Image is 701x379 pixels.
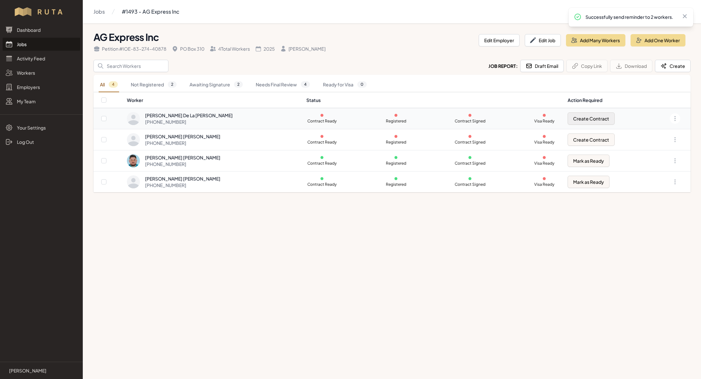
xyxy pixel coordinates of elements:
[3,121,80,134] a: Your Settings
[3,66,80,79] a: Workers
[145,112,233,119] div: [PERSON_NAME] De La [PERSON_NAME]
[488,63,518,69] h2: Job Report:
[529,161,560,166] p: Visa Ready
[631,34,685,46] button: Add One Worker
[525,34,561,46] button: Edit Job
[109,81,118,88] span: 4
[145,154,220,161] div: [PERSON_NAME] [PERSON_NAME]
[210,45,250,52] div: 4 Total Workers
[99,77,119,92] a: All
[129,77,178,92] a: Not Registered
[254,77,311,92] a: Needs Final Review
[93,60,168,72] input: Search Workers
[93,45,166,52] div: Petition # IOE-83-274-40878
[5,367,78,374] a: [PERSON_NAME]
[255,45,275,52] div: 2025
[93,77,691,92] nav: Tabs
[306,119,338,124] p: Contract Ready
[566,60,608,72] button: Copy Link
[172,45,204,52] div: PO Box 310
[529,140,560,145] p: Visa Ready
[280,45,326,52] div: [PERSON_NAME]
[3,52,80,65] a: Activity Feed
[145,133,220,140] div: [PERSON_NAME] [PERSON_NAME]
[380,119,412,124] p: Registered
[93,31,473,43] h1: AG Express Inc
[454,119,486,124] p: Contract Signed
[564,92,651,108] th: Action Required
[145,119,233,125] div: [PHONE_NUMBER]
[306,182,338,187] p: Contract Ready
[9,367,46,374] p: [PERSON_NAME]
[380,161,412,166] p: Registered
[302,92,564,108] th: Status
[566,34,625,46] button: Add Many Workers
[655,60,691,72] button: Create
[454,182,486,187] p: Contract Signed
[568,112,615,125] button: Create Contract
[479,34,520,46] button: Edit Employer
[610,60,652,72] button: Download
[168,81,177,88] span: 2
[127,97,298,103] div: Worker
[234,81,243,88] span: 2
[322,77,368,92] a: Ready for Visa
[145,140,220,146] div: [PHONE_NUMBER]
[145,182,220,188] div: [PHONE_NUMBER]
[380,182,412,187] p: Registered
[568,176,609,188] button: Mark as Ready
[306,161,338,166] p: Contract Ready
[14,6,69,17] img: Workflow
[93,5,105,18] a: Jobs
[122,5,179,18] a: #1493 - AG Express Inc
[93,5,179,18] nav: Breadcrumb
[145,161,220,167] div: [PHONE_NUMBER]
[520,60,564,72] button: Draft Email
[585,14,676,20] p: Successfully send reminder to 2 workers.
[3,95,80,108] a: My Team
[3,23,80,36] a: Dashboard
[357,81,367,88] span: 0
[529,182,560,187] p: Visa Ready
[188,77,244,92] a: Awaiting Signature
[145,175,220,182] div: [PERSON_NAME] [PERSON_NAME]
[3,135,80,148] a: Log Out
[3,81,80,94] a: Employers
[380,140,412,145] p: Registered
[454,161,486,166] p: Contract Signed
[3,38,80,51] a: Jobs
[306,140,338,145] p: Contract Ready
[529,119,560,124] p: Visa Ready
[301,81,310,88] span: 4
[454,140,486,145] p: Contract Signed
[568,155,609,167] button: Mark as Ready
[568,133,615,146] button: Create Contract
